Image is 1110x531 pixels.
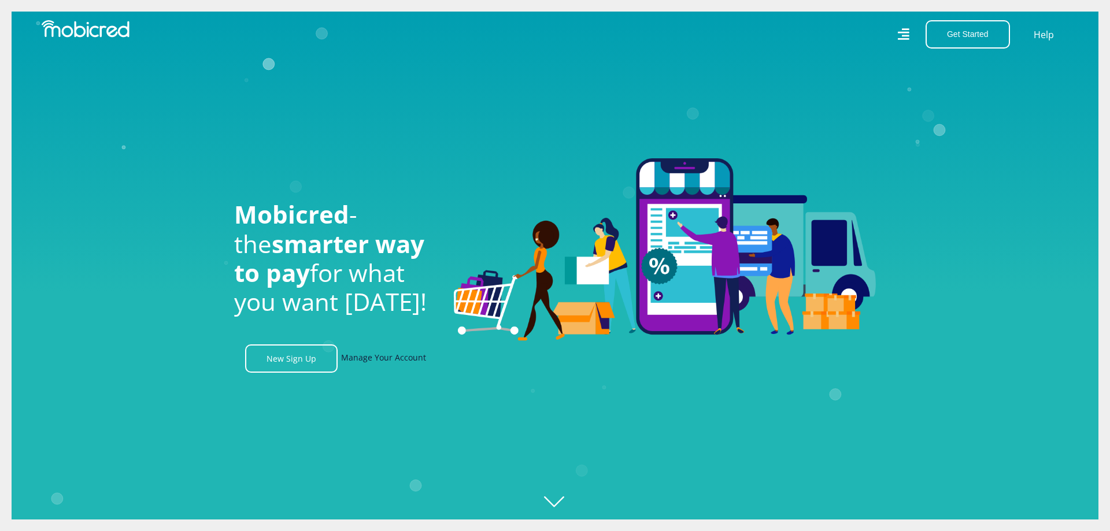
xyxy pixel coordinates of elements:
[42,20,129,38] img: Mobicred
[245,344,338,373] a: New Sign Up
[341,344,426,373] a: Manage Your Account
[234,198,349,231] span: Mobicred
[926,20,1010,49] button: Get Started
[234,200,436,317] h1: - the for what you want [DATE]!
[454,158,876,341] img: Welcome to Mobicred
[1033,27,1054,42] a: Help
[234,227,424,289] span: smarter way to pay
